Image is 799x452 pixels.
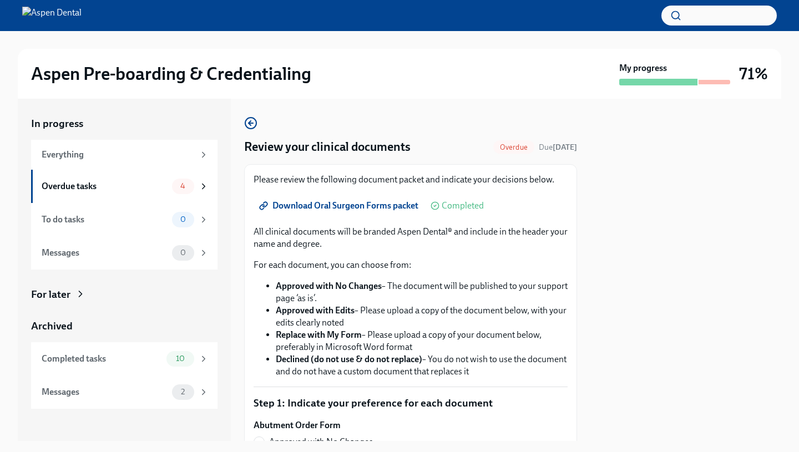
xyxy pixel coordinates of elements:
[31,140,218,170] a: Everything
[42,180,168,192] div: Overdue tasks
[254,174,568,186] p: Please review the following document packet and indicate your decisions below.
[31,287,218,302] a: For later
[174,248,193,257] span: 0
[276,305,355,316] strong: Approved with Edits
[739,64,768,84] h3: 71%
[276,354,422,364] strong: Declined (do not use & do not replace)
[31,319,218,333] a: Archived
[276,353,568,378] li: – You do not wish to use the document and do not have a custom document that replaces it
[174,182,192,190] span: 4
[254,419,422,431] label: Abutment Order Form
[31,342,218,375] a: Completed tasks10
[31,287,70,302] div: For later
[539,142,577,153] span: July 19th, 2025 10:00
[42,214,168,226] div: To do tasks
[539,143,577,152] span: Due
[31,236,218,270] a: Messages0
[169,354,191,363] span: 10
[174,388,191,396] span: 2
[276,304,568,329] li: – Please upload a copy of the document below, with your edits clearly noted
[276,329,362,340] strong: Replace with My Form
[553,143,577,152] strong: [DATE]
[31,375,218,409] a: Messages2
[254,226,568,250] p: All clinical documents will be branded Aspen Dental® and include in the header your name and degree.
[269,436,373,448] span: Approved with No Changes
[42,386,168,398] div: Messages
[254,259,568,271] p: For each document, you can choose from:
[276,281,382,291] strong: Approved with No Changes
[254,396,568,410] p: Step 1: Indicate your preference for each document
[31,116,218,131] a: In progress
[276,280,568,304] li: – The document will be published to your support page ‘as is’.
[31,203,218,236] a: To do tasks0
[42,149,194,161] div: Everything
[261,200,418,211] span: Download Oral Surgeon Forms packet
[31,170,218,203] a: Overdue tasks4
[42,353,162,365] div: Completed tasks
[442,201,484,210] span: Completed
[619,62,667,74] strong: My progress
[244,139,411,155] h4: Review your clinical documents
[22,7,82,24] img: Aspen Dental
[174,215,193,224] span: 0
[493,143,534,151] span: Overdue
[254,195,426,217] a: Download Oral Surgeon Forms packet
[42,247,168,259] div: Messages
[276,329,568,353] li: – Please upload a copy of your document below, preferably in Microsoft Word format
[31,63,311,85] h2: Aspen Pre-boarding & Credentialing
